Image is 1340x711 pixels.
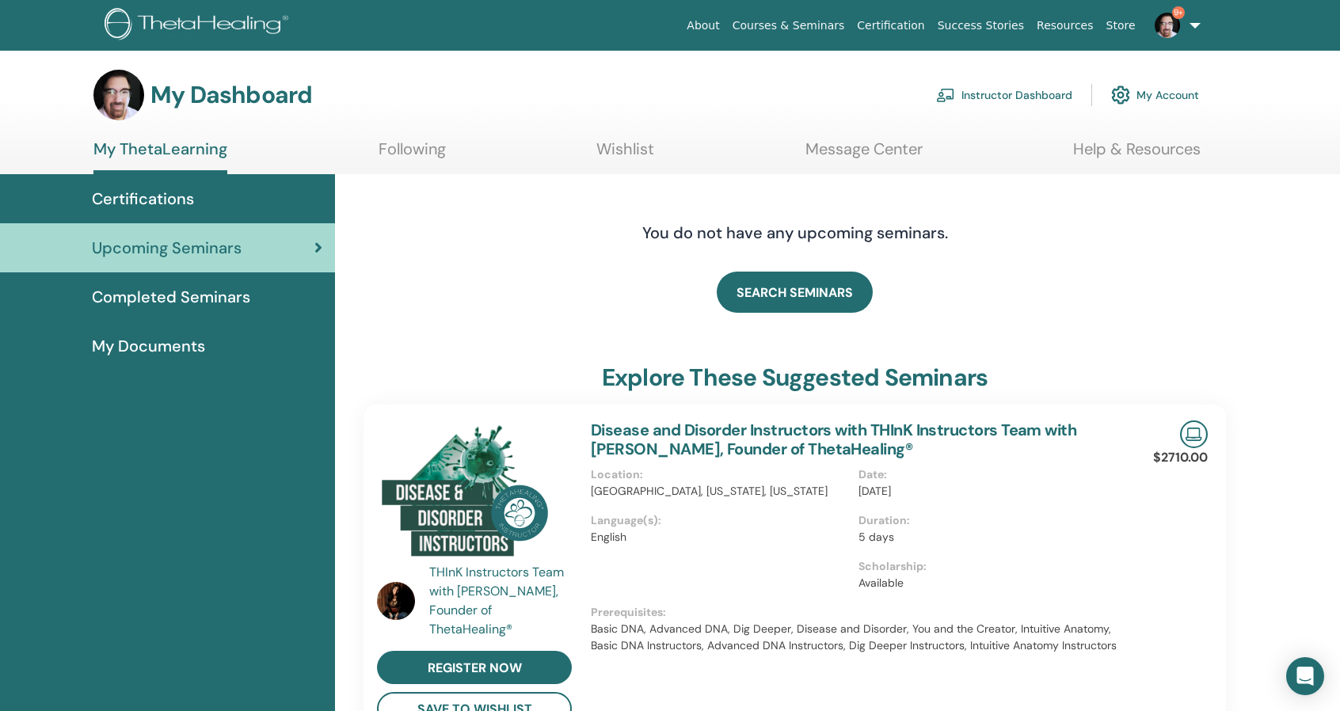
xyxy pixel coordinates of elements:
[596,139,654,170] a: Wishlist
[591,466,849,483] p: Location :
[379,139,446,170] a: Following
[1180,420,1208,448] img: Live Online Seminar
[93,70,144,120] img: default.jpg
[858,575,1117,591] p: Available
[1111,78,1199,112] a: My Account
[546,223,1045,242] h4: You do not have any upcoming seminars.
[931,11,1030,40] a: Success Stories
[591,483,849,500] p: [GEOGRAPHIC_DATA], [US_STATE], [US_STATE]
[1286,657,1324,695] div: Open Intercom Messenger
[851,11,931,40] a: Certification
[377,582,415,620] img: default.jpg
[377,420,572,568] img: Disease and Disorder Instructors
[428,660,522,676] span: register now
[92,285,250,309] span: Completed Seminars
[377,651,572,684] a: register now
[858,558,1117,575] p: Scholarship :
[93,139,227,174] a: My ThetaLearning
[1100,11,1142,40] a: Store
[858,512,1117,529] p: Duration :
[936,78,1072,112] a: Instructor Dashboard
[805,139,923,170] a: Message Center
[591,529,849,546] p: English
[1111,82,1130,108] img: cog.svg
[858,466,1117,483] p: Date :
[858,529,1117,546] p: 5 days
[92,236,242,260] span: Upcoming Seminars
[591,621,1125,654] p: Basic DNA, Advanced DNA, Dig Deeper, Disease and Disorder, You and the Creator, Intuitive Anatomy...
[591,420,1076,459] a: Disease and Disorder Instructors with THInK Instructors Team with [PERSON_NAME], Founder of Theta...
[1073,139,1201,170] a: Help & Resources
[936,88,955,102] img: chalkboard-teacher.svg
[1172,6,1185,19] span: 9+
[726,11,851,40] a: Courses & Seminars
[150,81,312,109] h3: My Dashboard
[1030,11,1100,40] a: Resources
[591,604,1125,621] p: Prerequisites :
[717,272,873,313] a: SEARCH SEMINARS
[680,11,725,40] a: About
[1153,448,1208,467] p: $2710.00
[591,512,849,529] p: Language(s) :
[1155,13,1180,38] img: default.jpg
[429,563,576,639] a: THInK Instructors Team with [PERSON_NAME], Founder of ThetaHealing®
[602,363,988,392] h3: explore these suggested seminars
[858,483,1117,500] p: [DATE]
[92,334,205,358] span: My Documents
[92,187,194,211] span: Certifications
[105,8,294,44] img: logo.png
[737,284,853,301] span: SEARCH SEMINARS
